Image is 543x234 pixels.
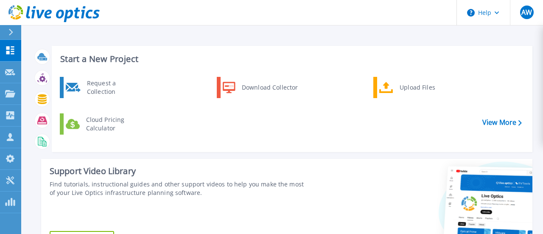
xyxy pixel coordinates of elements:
h3: Start a New Project [60,54,521,64]
a: Download Collector [217,77,304,98]
div: Find tutorials, instructional guides and other support videos to help you make the most of your L... [50,180,305,197]
a: Upload Files [373,77,460,98]
div: Support Video Library [50,166,305,177]
span: AW [521,9,532,16]
a: Request a Collection [60,77,147,98]
div: Download Collector [238,79,302,96]
div: Upload Files [395,79,458,96]
div: Cloud Pricing Calculator [82,116,145,133]
a: View More [482,118,522,127]
a: Cloud Pricing Calculator [60,113,147,135]
div: Request a Collection [83,79,145,96]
